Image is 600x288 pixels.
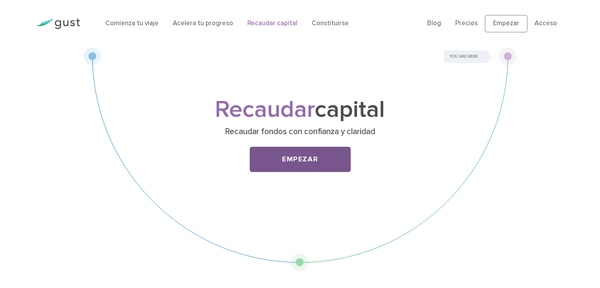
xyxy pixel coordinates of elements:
a: Blog [427,19,441,27]
font: capital [315,95,385,123]
a: Empezar [250,147,351,172]
a: Recaudar capital [247,19,297,27]
font: Recaudar [215,95,315,123]
a: Constituirse [312,19,349,27]
a: Acceso [535,19,557,27]
font: Empezar [282,155,318,163]
a: Precios [455,19,478,27]
font: Recaudar fondos con confianza y claridad [225,127,375,137]
a: Comienza tu viaje [105,19,159,27]
a: Empezar [485,15,527,32]
a: Acelera tu progreso [173,19,233,27]
font: Empezar [493,19,519,27]
img: Logotipo de Gust [36,19,80,29]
